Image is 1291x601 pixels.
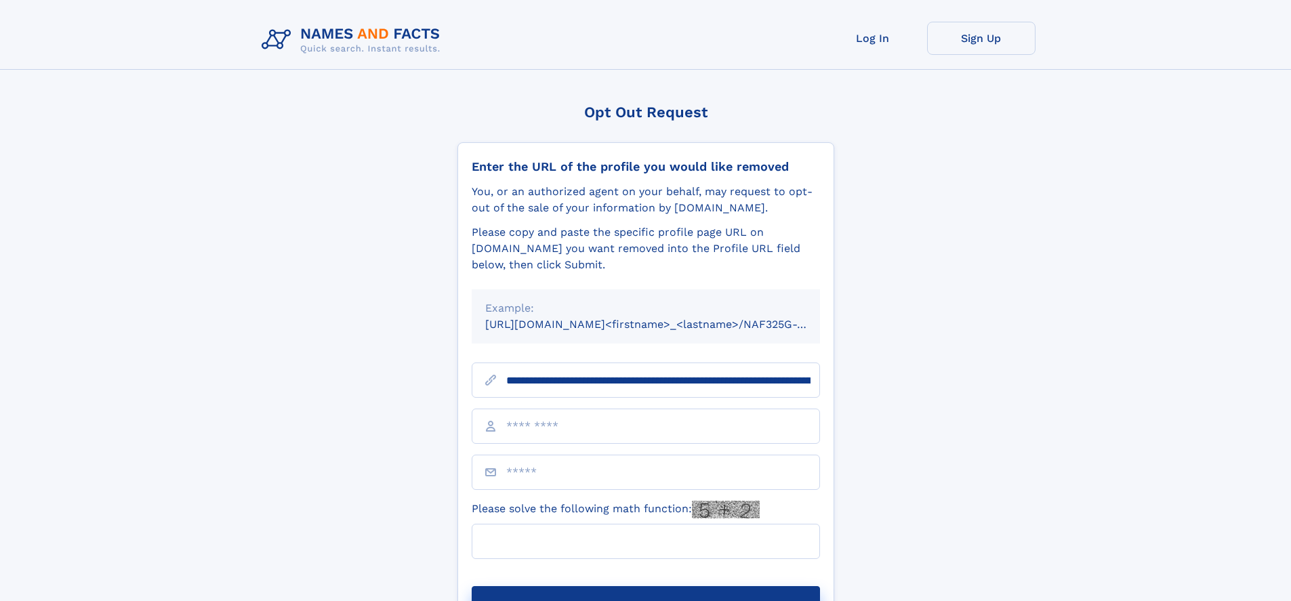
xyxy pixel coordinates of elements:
[256,22,451,58] img: Logo Names and Facts
[457,104,834,121] div: Opt Out Request
[927,22,1036,55] a: Sign Up
[485,318,846,331] small: [URL][DOMAIN_NAME]<firstname>_<lastname>/NAF325G-xxxxxxxx
[819,22,927,55] a: Log In
[472,159,820,174] div: Enter the URL of the profile you would like removed
[485,300,806,316] div: Example:
[472,184,820,216] div: You, or an authorized agent on your behalf, may request to opt-out of the sale of your informatio...
[472,224,820,273] div: Please copy and paste the specific profile page URL on [DOMAIN_NAME] you want removed into the Pr...
[472,501,760,518] label: Please solve the following math function:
